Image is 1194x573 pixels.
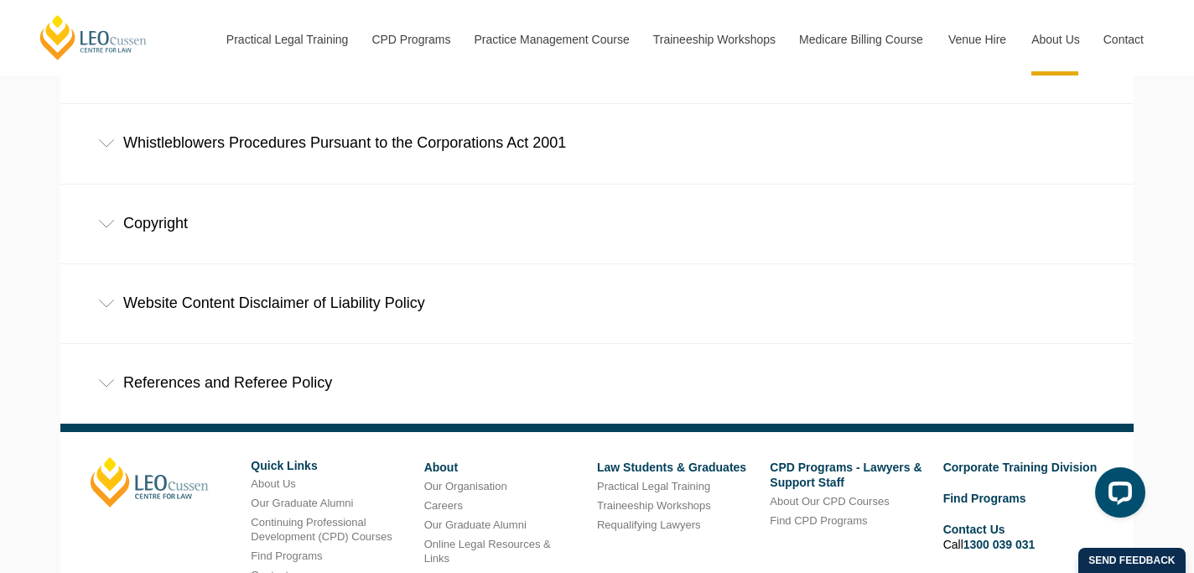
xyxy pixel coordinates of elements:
[60,344,1134,422] div: References and Referee Policy
[251,497,353,509] a: Our Graduate Alumni
[943,523,1005,536] a: Contact Us
[770,461,921,489] a: CPD Programs - Lawyers & Support Staff
[251,477,295,490] a: About Us
[424,499,463,512] a: Careers
[251,460,411,472] h6: Quick Links
[1082,461,1152,531] iframe: LiveChat chat widget
[60,185,1134,263] div: Copyright
[251,550,322,562] a: Find Programs
[38,13,149,61] a: [PERSON_NAME] Centre for Law
[1091,3,1156,76] a: Contact
[641,3,786,76] a: Traineeship Workshops
[770,514,867,527] a: Find CPD Programs
[770,495,889,508] a: About Our CPD Courses
[214,3,360,76] a: Practical Legal Training
[462,3,641,76] a: Practice Management Course
[597,461,746,474] a: Law Students & Graduates
[786,3,936,76] a: Medicare Billing Course
[943,519,1103,555] li: Call
[936,3,1019,76] a: Venue Hire
[597,518,701,531] a: Requalifying Lawyers
[943,461,1098,474] a: Corporate Training Division
[424,518,527,531] a: Our Graduate Alumni
[424,461,458,474] a: About
[597,499,711,512] a: Traineeship Workshops
[359,3,461,76] a: CPD Programs
[597,480,710,492] a: Practical Legal Training
[1019,3,1091,76] a: About Us
[963,538,1036,551] a: 1300 039 031
[91,457,209,508] a: [PERSON_NAME]
[424,480,507,492] a: Our Organisation
[424,538,551,565] a: Online Legal Resources & Links
[251,516,392,543] a: Continuing Professional Development (CPD) Courses
[943,492,1026,505] a: Find Programs
[60,104,1134,182] div: Whistleblowers Procedures Pursuant to the Corporations Act 2001
[60,264,1134,342] div: Website Content Disclaimer of Liability Policy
